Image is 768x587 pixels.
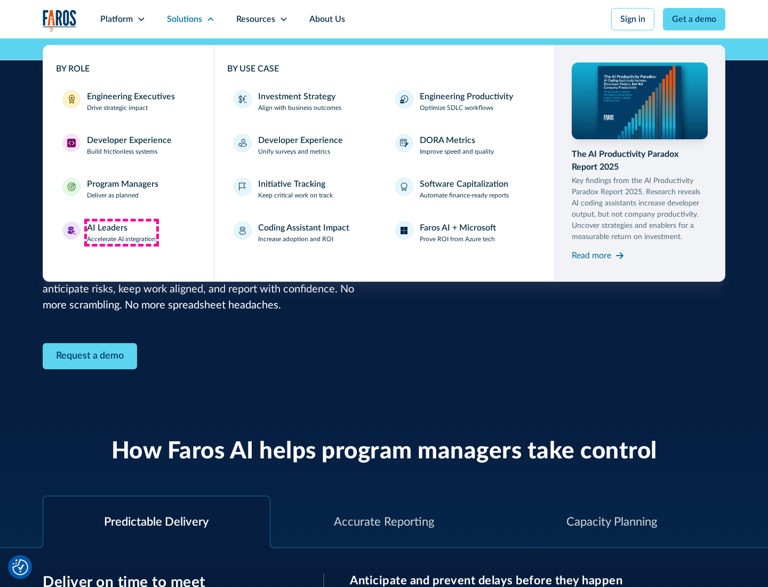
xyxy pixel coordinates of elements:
[420,234,495,244] p: Prove ROI from Azure tech
[87,103,148,113] p: Drive strategic impact
[420,134,475,147] div: DORA Metrics
[87,221,127,234] div: AI Leaders
[227,171,380,207] a: Initiative TrackingKeep critical work on track
[420,221,496,234] div: Faros AI + Microsoft
[420,90,513,103] div: Engineering Productivity
[12,559,28,575] img: Revisit consent button
[258,221,349,234] div: Coding Assistant Impact
[227,62,542,75] div: BY USE CASE
[87,234,156,244] p: Accelerate AI integration
[663,8,725,30] a: Get a demo
[87,134,172,147] div: Developer Experience
[67,183,76,191] img: Program Managers
[572,249,611,262] div: Read more
[43,38,725,282] nav: Solutions
[258,191,333,200] p: Keep critical work on track
[43,343,137,369] a: Contact Modal
[100,13,133,26] div: Platform
[611,8,654,30] a: Sign in
[67,226,76,235] img: AI Leaders
[420,178,508,191] div: Software Capitalization
[87,191,139,200] p: Deliver as planned
[87,90,175,103] div: Engineering Executives
[258,103,341,113] p: Align with business outcomes
[389,215,542,250] a: Faros AI + MicrosoftProve ROI from Azure tech
[56,171,201,207] a: Program ManagersProgram ManagersDeliver as planned
[236,13,275,26] div: Resources
[227,128,380,163] a: Developer ExperienceUnify surveys and metrics
[334,513,434,531] div: Accurate Reporting
[12,559,28,575] button: Cookie Settings
[420,191,509,200] p: Automate finance-ready reports
[258,178,325,191] div: Initiative Tracking
[258,134,343,147] div: Developer Experience
[67,95,76,104] img: Engineering Executives
[87,147,157,156] p: Build frictionless systems
[56,62,201,75] div: BY ROLE
[56,128,201,163] a: Developer ExperienceDeveloper ExperienceBuild frictionless systems
[572,148,708,173] div: The AI Productivity Paradox Report 2025
[258,90,335,103] div: Investment Strategy
[258,234,333,244] p: Increase adoption and ROI
[420,147,494,156] p: Improve speed and quality
[43,10,77,31] img: Logo of the analytics and reporting company Faros.
[566,513,657,531] div: Capacity Planning
[227,84,380,119] a: Investment StrategyAlign with business outcomes
[67,139,76,147] img: Developer Experience
[572,176,708,243] p: Key findings from the AI Productivity Paradox Report 2025. Research reveals AI coding assistants ...
[104,513,209,531] div: Predictable Delivery
[389,84,542,119] a: Engineering ProductivityOptimize SDLC workflows
[43,10,77,31] a: home
[56,84,201,119] a: Engineering ExecutivesEngineering ExecutivesDrive strategic impact
[572,62,708,264] a: The AI Productivity Paradox Report 2025Key findings from the AI Productivity Paradox Report 2025....
[56,215,201,250] a: AI LeadersAI LeadersAccelerate AI integration
[167,13,202,26] div: Solutions
[87,178,158,191] div: Program Managers
[258,147,330,156] p: Unify surveys and metrics
[389,128,542,163] a: DORA MetricsImprove speed and quality
[420,103,493,113] p: Optimize SDLC workflows
[111,438,657,466] h2: How Faros AI helps program managers take control
[227,215,380,250] a: Coding Assistant ImpactIncrease adoption and ROI
[389,171,542,207] a: Software CapitalizationAutomate finance-ready reports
